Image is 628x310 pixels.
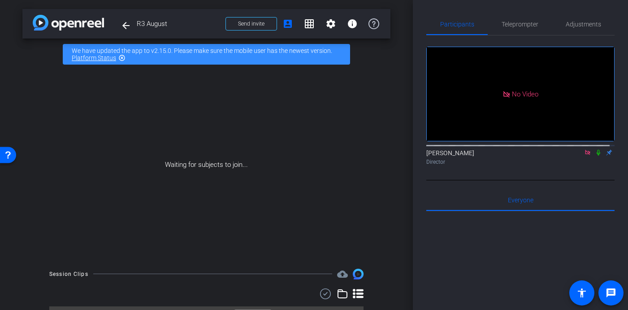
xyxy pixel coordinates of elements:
[512,90,538,98] span: No Video
[72,54,116,61] a: Platform Status
[502,21,538,27] span: Teleprompter
[33,15,104,31] img: app-logo
[282,18,293,29] mat-icon: account_box
[121,20,131,31] mat-icon: arrow_back
[238,20,264,27] span: Send invite
[426,158,615,166] div: Director
[440,21,474,27] span: Participants
[508,197,533,203] span: Everyone
[337,269,348,279] mat-icon: cloud_upload
[606,288,616,298] mat-icon: message
[22,70,390,260] div: Waiting for subjects to join...
[225,17,277,31] button: Send invite
[353,269,364,279] img: Session clips
[137,15,220,33] span: R3 August
[576,288,587,298] mat-icon: accessibility
[118,54,126,61] mat-icon: highlight_off
[63,44,350,65] div: We have updated the app to v2.15.0. Please make sure the mobile user has the newest version.
[325,18,336,29] mat-icon: settings
[566,21,601,27] span: Adjustments
[426,148,615,166] div: [PERSON_NAME]
[304,18,315,29] mat-icon: grid_on
[337,269,348,279] span: Destinations for your clips
[49,270,88,279] div: Session Clips
[347,18,358,29] mat-icon: info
